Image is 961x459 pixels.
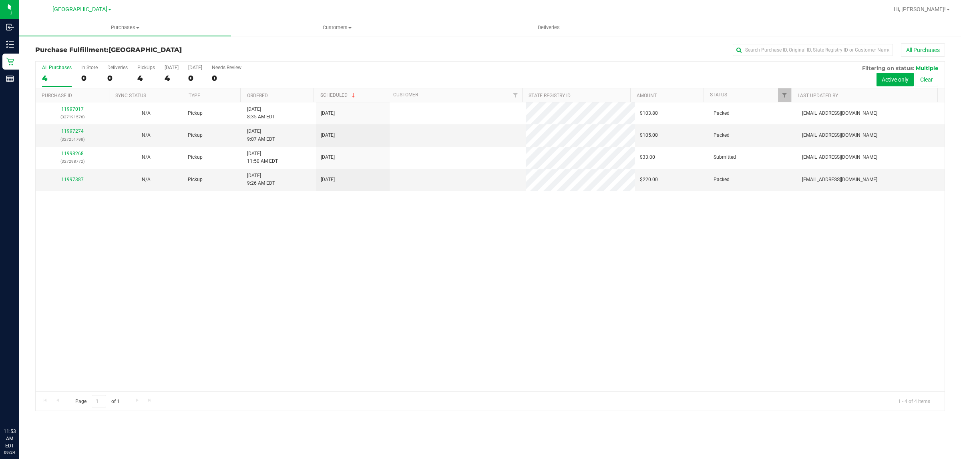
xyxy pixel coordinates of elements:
[142,132,151,138] span: Not Applicable
[714,176,730,184] span: Packed
[714,154,736,161] span: Submitted
[61,128,84,134] a: 11997274
[247,93,268,98] a: Ordered
[862,65,914,71] span: Filtering on status:
[212,65,241,70] div: Needs Review
[42,65,72,70] div: All Purchases
[802,154,877,161] span: [EMAIL_ADDRESS][DOMAIN_NAME]
[188,176,203,184] span: Pickup
[320,92,357,98] a: Scheduled
[877,73,914,86] button: Active only
[142,110,151,116] span: Not Applicable
[81,65,98,70] div: In Store
[35,46,338,54] h3: Purchase Fulfillment:
[188,74,202,83] div: 0
[321,176,335,184] span: [DATE]
[188,154,203,161] span: Pickup
[6,23,14,31] inline-svg: Inbound
[165,74,179,83] div: 4
[802,176,877,184] span: [EMAIL_ADDRESS][DOMAIN_NAME]
[247,172,275,187] span: [DATE] 9:26 AM EDT
[637,93,657,98] a: Amount
[714,110,730,117] span: Packed
[4,428,16,449] p: 11:53 AM EDT
[4,449,16,455] p: 09/24
[901,43,945,57] button: All Purchases
[40,158,105,165] p: (327298772)
[137,74,155,83] div: 4
[393,92,418,98] a: Customer
[321,110,335,117] span: [DATE]
[802,132,877,139] span: [EMAIL_ADDRESS][DOMAIN_NAME]
[137,65,155,70] div: PickUps
[68,395,126,407] span: Page of 1
[231,19,443,36] a: Customers
[188,132,203,139] span: Pickup
[188,110,203,117] span: Pickup
[6,58,14,66] inline-svg: Retail
[247,128,275,143] span: [DATE] 9:07 AM EDT
[6,75,14,83] inline-svg: Reports
[321,154,335,161] span: [DATE]
[231,24,442,31] span: Customers
[916,65,938,71] span: Multiple
[527,24,571,31] span: Deliveries
[640,154,655,161] span: $33.00
[798,93,838,98] a: Last Updated By
[142,176,151,184] button: N/A
[212,74,241,83] div: 0
[42,74,72,83] div: 4
[733,44,893,56] input: Search Purchase ID, Original ID, State Registry ID or Customer Name...
[142,132,151,139] button: N/A
[710,92,727,98] a: Status
[778,88,791,102] a: Filter
[188,65,202,70] div: [DATE]
[714,132,730,139] span: Packed
[19,19,231,36] a: Purchases
[92,395,106,407] input: 1
[19,24,231,31] span: Purchases
[142,110,151,117] button: N/A
[142,154,151,161] button: N/A
[107,74,128,83] div: 0
[802,110,877,117] span: [EMAIL_ADDRESS][DOMAIN_NAME]
[443,19,655,36] a: Deliveries
[189,93,200,98] a: Type
[6,40,14,48] inline-svg: Inventory
[165,65,179,70] div: [DATE]
[109,46,182,54] span: [GEOGRAPHIC_DATA]
[640,110,658,117] span: $103.80
[40,113,105,121] p: (327191576)
[640,132,658,139] span: $105.00
[142,154,151,160] span: Not Applicable
[247,106,275,121] span: [DATE] 8:35 AM EDT
[892,395,937,407] span: 1 - 4 of 4 items
[915,73,938,86] button: Clear
[529,93,571,98] a: State Registry ID
[107,65,128,70] div: Deliveries
[40,136,105,143] p: (327251798)
[142,177,151,182] span: Not Applicable
[61,177,84,182] a: 11997387
[8,395,32,419] iframe: Resource center
[115,93,146,98] a: Sync Status
[894,6,946,12] span: Hi, [PERSON_NAME]!
[640,176,658,184] span: $220.00
[61,151,84,156] a: 11998268
[247,150,278,165] span: [DATE] 11:50 AM EDT
[52,6,107,13] span: [GEOGRAPHIC_DATA]
[321,132,335,139] span: [DATE]
[509,88,522,102] a: Filter
[81,74,98,83] div: 0
[42,93,72,98] a: Purchase ID
[61,106,84,112] a: 11997017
